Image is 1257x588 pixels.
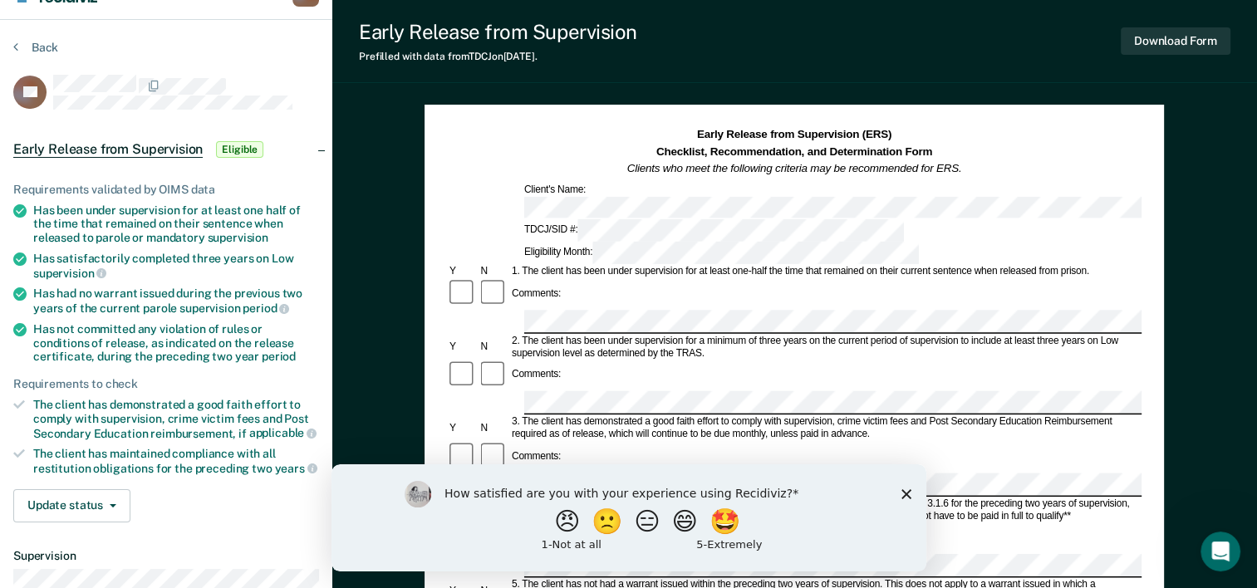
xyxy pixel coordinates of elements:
[359,20,637,44] div: Early Release from Supervision
[33,203,319,245] div: Has been under supervision for at least one half of the time that remained on their sentence when...
[33,252,319,280] div: Has satisfactorily completed three years on Low
[447,266,478,278] div: Y
[1121,27,1230,55] button: Download Form
[33,398,319,440] div: The client has demonstrated a good faith effort to comply with supervision, crime victim fees and...
[509,287,563,300] div: Comments:
[331,464,926,571] iframe: Survey by Kim from Recidiviz
[509,335,1142,360] div: 2. The client has been under supervision for a minimum of three years on the current period of su...
[1201,532,1240,571] iframe: Intercom live chat
[509,266,1142,278] div: 1. The client has been under supervision for at least one-half the time that remained on their cu...
[262,350,296,363] span: period
[216,141,263,158] span: Eligible
[656,145,932,158] strong: Checklist, Recommendation, and Determination Form
[33,287,319,315] div: Has had no warrant issued during the previous two years of the current parole supervision
[13,489,130,522] button: Update status
[13,549,319,563] dt: Supervision
[33,267,106,280] span: supervision
[13,183,319,197] div: Requirements validated by OIMS data
[627,162,962,174] em: Clients who meet the following criteria may be recommended for ERS.
[697,129,891,141] strong: Early Release from Supervision (ERS)
[33,322,319,364] div: Has not committed any violation of rules or conditions of release, as indicated on the release ce...
[447,422,478,434] div: Y
[275,462,317,475] span: years
[447,341,478,353] div: Y
[479,266,509,278] div: N
[13,377,319,391] div: Requirements to check
[13,141,203,158] span: Early Release from Supervision
[509,369,563,381] div: Comments:
[522,242,921,264] div: Eligibility Month:
[249,426,317,439] span: applicable
[359,51,637,62] div: Prefilled with data from TDCJ on [DATE] .
[243,301,289,315] span: period
[208,231,268,244] span: supervision
[479,422,509,434] div: N
[509,450,563,463] div: Comments:
[479,341,509,353] div: N
[13,40,58,55] button: Back
[509,416,1142,441] div: 3. The client has demonstrated a good faith effort to comply with supervision, crime victim fees ...
[522,220,906,243] div: TDCJ/SID #:
[33,447,319,475] div: The client has maintained compliance with all restitution obligations for the preceding two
